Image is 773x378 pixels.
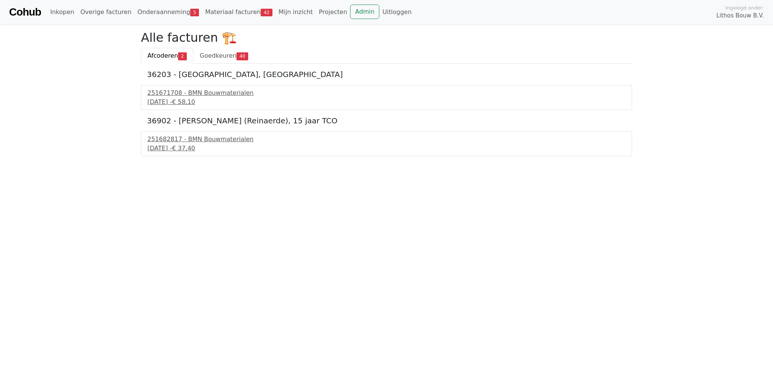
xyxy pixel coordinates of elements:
[261,9,272,16] span: 42
[147,88,626,107] a: 251671708 - BMN Bouwmaterialen[DATE] -€ 58,10
[379,5,415,20] a: Uitloggen
[172,145,195,152] span: € 37,40
[147,98,626,107] div: [DATE] -
[141,30,632,45] h2: Alle facturen 🏗️
[178,52,187,60] span: 2
[350,5,379,19] a: Admin
[147,135,626,153] a: 251682817 - BMN Bouwmaterialen[DATE] -€ 37,40
[9,3,41,21] a: Cohub
[147,135,626,144] div: 251682817 - BMN Bouwmaterialen
[316,5,351,20] a: Projecten
[236,52,248,60] span: 40
[190,9,199,16] span: 5
[172,98,195,106] span: € 58,10
[135,5,202,20] a: Onderaanneming5
[77,5,135,20] a: Overige facturen
[200,52,236,59] span: Goedkeuren
[147,88,626,98] div: 251671708 - BMN Bouwmaterialen
[147,70,626,79] h5: 36203 - [GEOGRAPHIC_DATA], [GEOGRAPHIC_DATA]
[147,144,626,153] div: [DATE] -
[147,52,178,59] span: Afcoderen
[193,48,255,64] a: Goedkeuren40
[141,48,193,64] a: Afcoderen2
[725,4,764,11] span: Ingelogd onder:
[275,5,316,20] a: Mijn inzicht
[147,116,626,125] h5: 36902 - [PERSON_NAME] (Reinaerde), 15 jaar TCO
[47,5,77,20] a: Inkopen
[202,5,275,20] a: Materiaal facturen42
[717,11,764,20] span: Lithos Bouw B.V.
